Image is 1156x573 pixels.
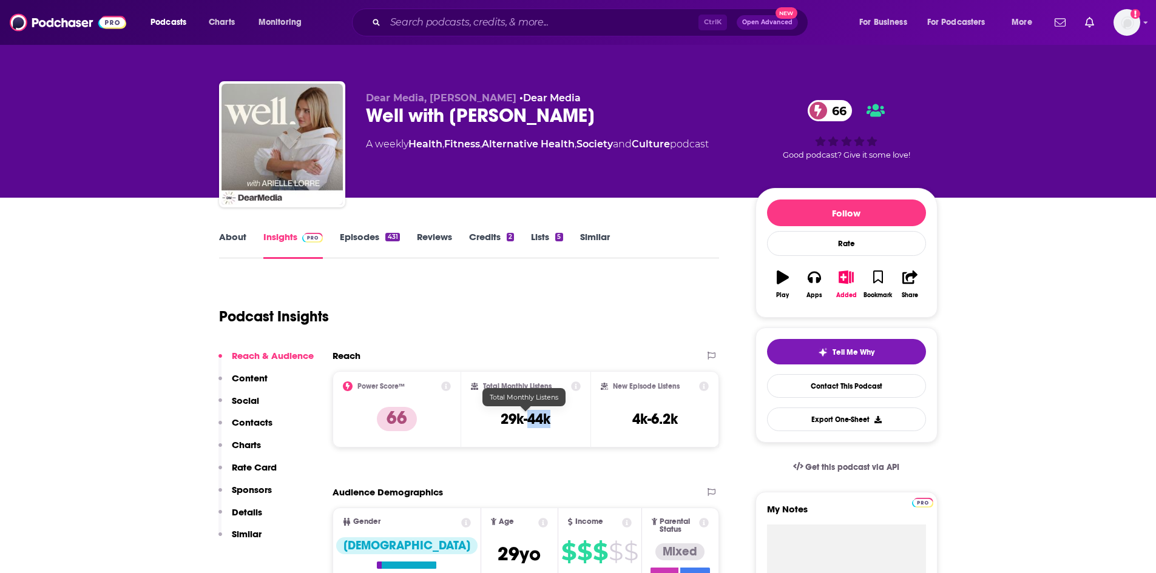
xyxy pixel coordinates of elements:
h1: Podcast Insights [219,307,329,326]
p: 66 [377,407,417,431]
span: Dear Media, [PERSON_NAME] [366,92,516,104]
button: open menu [250,13,317,32]
div: 2 [507,233,514,241]
button: Social [218,395,259,417]
a: Show notifications dropdown [1050,12,1070,33]
p: Reach & Audience [232,350,314,361]
span: 66 [820,100,853,121]
span: Podcasts [150,14,186,31]
span: Get this podcast via API [805,462,899,472]
svg: Add a profile image [1131,9,1140,19]
h2: Audience Demographics [333,486,443,498]
div: Rate [767,231,926,256]
a: Reviews [417,231,452,259]
button: Follow [767,199,926,226]
span: and [613,138,632,150]
a: Health [408,138,442,150]
button: Content [218,372,268,395]
button: open menu [919,13,1003,32]
a: InsightsPodchaser Pro [263,231,323,259]
a: Contact This Podcast [767,374,926,398]
h2: Reach [333,350,360,361]
h2: Total Monthly Listens [483,382,552,390]
a: 66 [808,100,853,121]
div: Bookmark [864,292,892,299]
span: , [442,138,444,150]
span: , [575,138,576,150]
div: [DEMOGRAPHIC_DATA] [336,537,478,554]
span: Age [499,518,514,526]
a: Similar [580,231,610,259]
button: Show profile menu [1114,9,1140,36]
span: $ [577,542,592,561]
div: Search podcasts, credits, & more... [363,8,820,36]
label: My Notes [767,503,926,524]
img: Well with Arielle Lorre [221,84,343,205]
a: Fitness [444,138,480,150]
div: Share [902,292,918,299]
button: open menu [142,13,202,32]
a: Credits2 [469,231,514,259]
span: Tell Me Why [833,347,874,357]
span: Charts [209,14,235,31]
p: Details [232,506,262,518]
span: For Podcasters [927,14,985,31]
a: Episodes431 [340,231,399,259]
button: Reach & Audience [218,350,314,372]
button: Similar [218,528,262,551]
span: Ctrl K [698,15,727,30]
div: Apps [806,292,822,299]
span: $ [593,542,607,561]
h2: New Episode Listens [613,382,680,390]
p: Charts [232,439,261,451]
h3: 29k-44k [501,410,550,428]
span: New [776,7,797,19]
button: tell me why sparkleTell Me Why [767,339,926,364]
button: Contacts [218,417,272,439]
span: Open Advanced [742,19,793,25]
span: $ [561,542,576,561]
div: 66Good podcast? Give it some love! [755,92,938,167]
span: Monitoring [259,14,302,31]
a: Get this podcast via API [783,452,910,482]
span: • [519,92,581,104]
a: Society [576,138,613,150]
div: Added [836,292,857,299]
button: Play [767,263,799,306]
span: 29 yo [498,542,541,566]
a: Dear Media [523,92,581,104]
button: Charts [218,439,261,461]
button: Export One-Sheet [767,407,926,431]
h2: Power Score™ [357,382,405,390]
p: Rate Card [232,461,277,473]
img: Podchaser - Follow, Share and Rate Podcasts [10,11,126,34]
a: Charts [201,13,242,32]
button: open menu [851,13,922,32]
span: $ [609,542,623,561]
a: Show notifications dropdown [1080,12,1099,33]
span: More [1012,14,1032,31]
button: Rate Card [218,461,277,484]
a: Alternative Health [482,138,575,150]
button: open menu [1003,13,1047,32]
a: Culture [632,138,670,150]
div: Mixed [655,543,705,560]
img: tell me why sparkle [818,347,828,357]
span: Gender [353,518,380,526]
img: User Profile [1114,9,1140,36]
span: Good podcast? Give it some love! [783,150,910,159]
button: Details [218,506,262,529]
p: Similar [232,528,262,540]
button: Sponsors [218,484,272,506]
p: Contacts [232,417,272,428]
div: Play [776,292,789,299]
img: Podchaser Pro [912,498,933,508]
p: Social [232,395,259,406]
span: Income [575,518,603,526]
button: Added [830,263,862,306]
button: Share [894,263,925,306]
div: A weekly podcast [366,137,709,152]
div: 5 [555,233,563,241]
